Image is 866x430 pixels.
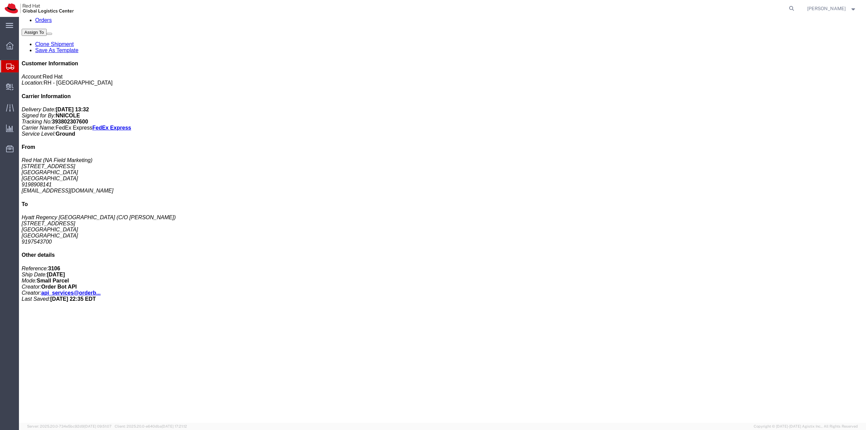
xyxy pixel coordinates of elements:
iframe: FS Legacy Container [19,17,866,423]
span: Server: 2025.20.0-734e5bc92d9 [27,424,112,428]
button: [PERSON_NAME] [807,4,857,13]
img: logo [5,3,74,14]
span: [DATE] 17:21:12 [162,424,187,428]
span: Jason Alexander [807,5,846,12]
span: Client: 2025.20.0-e640dba [115,424,187,428]
span: [DATE] 09:51:07 [84,424,112,428]
span: Copyright © [DATE]-[DATE] Agistix Inc., All Rights Reserved [754,424,858,429]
